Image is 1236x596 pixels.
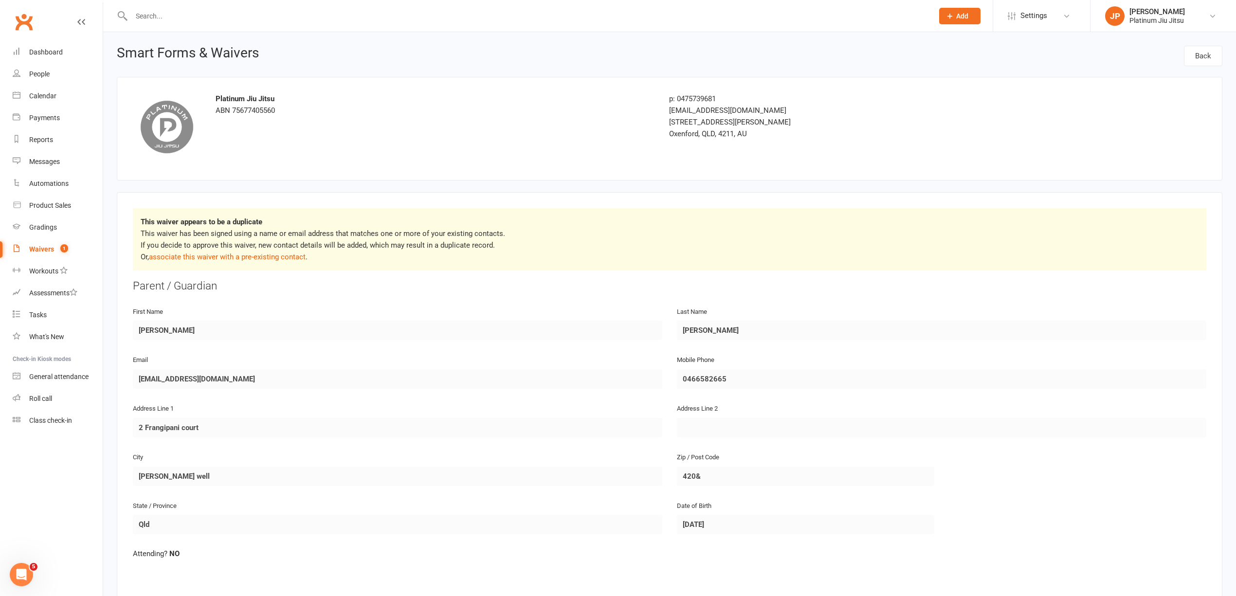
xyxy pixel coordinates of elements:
a: Gradings [13,217,103,238]
div: Reports [29,136,53,144]
div: Waivers [29,245,54,253]
a: Waivers 1 [13,238,103,260]
a: What's New [13,326,103,348]
label: Last Name [677,307,707,317]
a: Product Sales [13,195,103,217]
div: [EMAIL_ADDRESS][DOMAIN_NAME] [669,105,1017,116]
div: Parent / Guardian [133,278,1206,294]
span: Add [956,12,968,20]
div: [STREET_ADDRESS][PERSON_NAME] [669,116,1017,128]
a: Roll call [13,388,103,410]
div: Product Sales [29,201,71,209]
strong: Platinum Jiu Jitsu [216,94,274,103]
h1: Smart Forms & Waivers [117,46,259,63]
p: This waiver has been signed using a name or email address that matches one or more of your existi... [141,228,1199,263]
div: [PERSON_NAME] [1129,7,1185,16]
div: Payments [29,114,60,122]
label: City [133,452,143,463]
div: General attendance [29,373,89,380]
a: associate this waiver with a pre-existing contact [149,253,306,261]
span: 1 [60,244,68,253]
label: Address Line 2 [677,404,718,414]
a: Back [1184,46,1222,66]
div: JP [1105,6,1125,26]
a: Workouts [13,260,103,282]
div: Class check-in [29,416,72,424]
a: General attendance kiosk mode [13,366,103,388]
span: 5 [30,563,37,571]
a: Reports [13,129,103,151]
a: Payments [13,107,103,129]
img: 6c2ce0da-80bc-4085-ad4d-fbe10fef89ec.png [133,93,201,161]
div: Messages [29,158,60,165]
div: Tasks [29,311,47,319]
button: Add [939,8,981,24]
strong: This waiver appears to be a duplicate [141,217,262,226]
a: People [13,63,103,85]
div: Workouts [29,267,58,275]
span: Attending? [133,549,167,558]
label: Zip / Post Code [677,452,719,463]
label: Date of Birth [677,501,711,511]
label: First Name [133,307,163,317]
div: Dashboard [29,48,63,56]
a: Clubworx [12,10,36,34]
a: Automations [13,173,103,195]
label: State / Province [133,501,177,511]
a: Dashboard [13,41,103,63]
iframe: Intercom live chat [10,563,33,586]
div: What's New [29,333,64,341]
div: Roll call [29,395,52,402]
a: Calendar [13,85,103,107]
a: Messages [13,151,103,173]
div: Platinum Jiu Jitsu [1129,16,1185,25]
div: Calendar [29,92,56,100]
input: Search... [128,9,927,23]
div: Oxenford, QLD, 4211, AU [669,128,1017,140]
div: Gradings [29,223,57,231]
div: Automations [29,180,69,187]
a: Assessments [13,282,103,304]
span: Settings [1020,5,1047,27]
label: Email [133,355,148,365]
a: Tasks [13,304,103,326]
div: p: 0475739681 [669,93,1017,105]
strong: NO [169,549,180,558]
label: Mobile Phone [677,355,714,365]
div: Assessments [29,289,77,297]
div: ABN 75677405560 [216,93,654,116]
a: Class kiosk mode [13,410,103,432]
div: People [29,70,50,78]
label: Address Line 1 [133,404,174,414]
